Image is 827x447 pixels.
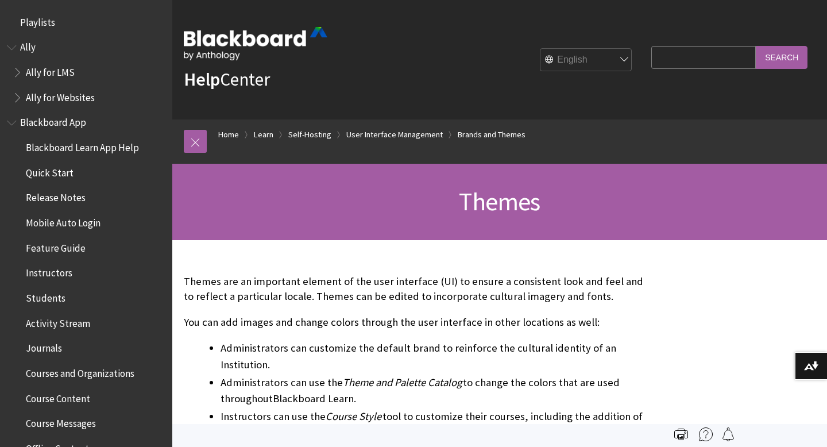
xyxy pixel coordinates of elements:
img: More help [699,427,713,441]
span: Ally for Websites [26,88,95,103]
nav: Book outline for Anthology Ally Help [7,38,165,107]
span: Blackboard App [20,113,86,129]
span: Blackboard Learn App Help [26,138,139,153]
span: Course Style [326,410,381,423]
li: Administrators can use the to change the colors that are used throughout . [221,375,646,407]
a: Learn [254,128,273,142]
a: Self-Hosting [288,128,331,142]
p: You can add images and change colors through the user interface in other locations as well: [184,315,646,330]
li: Instructors can use the tool to customize their courses, including the addition of banner images ... [221,409,646,441]
span: Ally [20,38,36,53]
span: Students [26,288,65,304]
span: Ally for LMS [26,63,75,78]
span: Feature Guide [26,238,86,254]
span: Course Messages [26,414,96,430]
a: HelpCenter [184,68,270,91]
span: Theme and Palette Catalog [343,376,462,389]
input: Search [756,46,807,68]
span: Courses and Organizations [26,364,134,379]
span: Quick Start [26,163,74,179]
select: Site Language Selector [540,49,632,72]
span: Blackboard Learn [273,392,354,405]
a: Home [218,128,239,142]
p: Themes are an important element of the user interface (UI) to ensure a consistent look and feel a... [184,274,646,304]
span: Instructors [26,264,72,279]
span: Playlists [20,13,55,28]
a: Brands and Themes [458,128,525,142]
a: User Interface Management [346,128,443,142]
span: Release Notes [26,188,86,204]
nav: Book outline for Playlists [7,13,165,32]
span: Course Content [26,389,90,404]
img: Blackboard by Anthology [184,27,327,60]
span: Mobile Auto Login [26,213,101,229]
img: Print [674,427,688,441]
span: Activity Stream [26,314,90,329]
span: Themes [459,186,540,217]
li: Administrators can customize the default brand to reinforce the cultural identity of an Institution. [221,340,646,372]
span: Journals [26,339,62,354]
img: Follow this page [721,427,735,441]
strong: Help [184,68,220,91]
